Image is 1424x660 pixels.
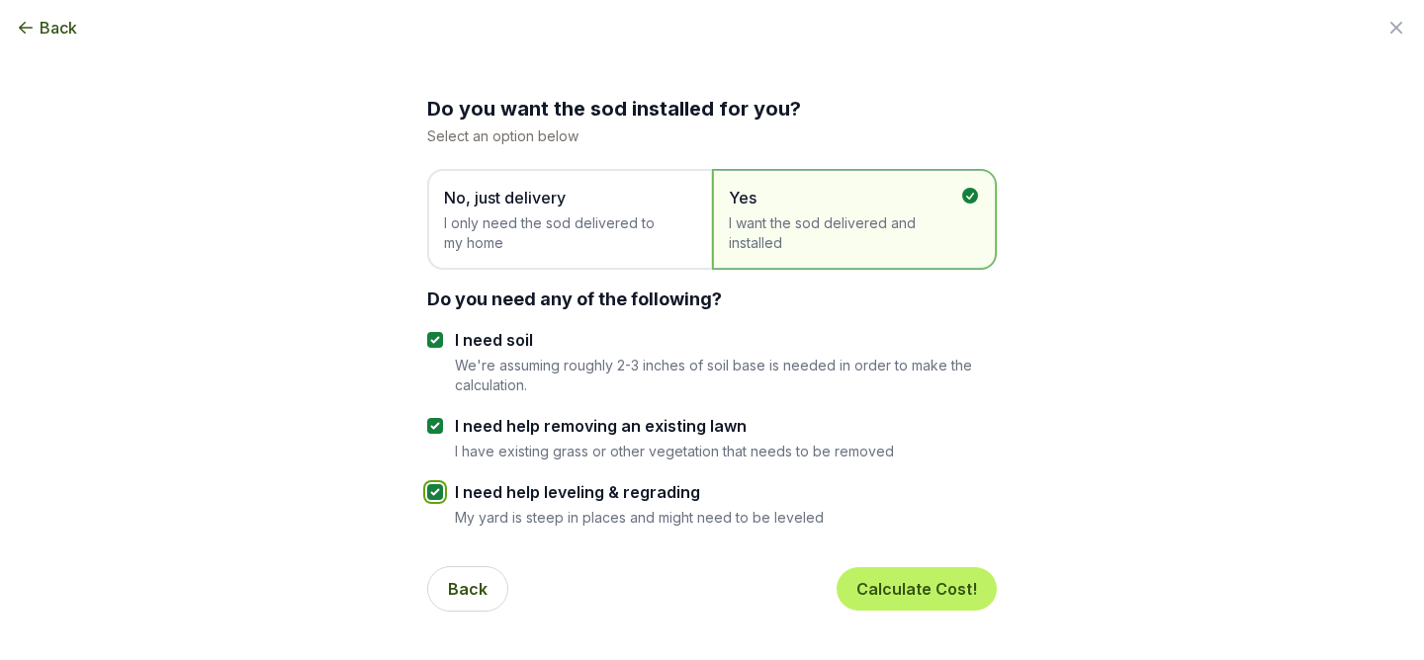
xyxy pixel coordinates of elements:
span: Back [40,16,77,40]
span: I only need the sod delivered to my home [444,213,675,253]
button: Calculate Cost! [837,567,997,611]
button: Back [16,16,77,40]
h2: Do you want the sod installed for you? [427,95,997,123]
p: I have existing grass or other vegetation that needs to be removed [455,442,894,460]
p: We're assuming roughly 2-3 inches of soil base is needed in order to make the calculation. [455,356,997,394]
span: No, just delivery [444,186,675,209]
span: I want the sod delivered and installed [729,213,960,253]
label: I need soil [455,328,997,352]
p: Select an option below [427,126,997,145]
span: Yes [729,186,960,209]
div: Do you need any of the following? [427,286,997,312]
button: Back [427,566,508,612]
p: My yard is steep in places and might need to be leveled [455,508,824,527]
label: I need help removing an existing lawn [455,414,894,438]
label: I need help leveling & regrading [455,480,824,504]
